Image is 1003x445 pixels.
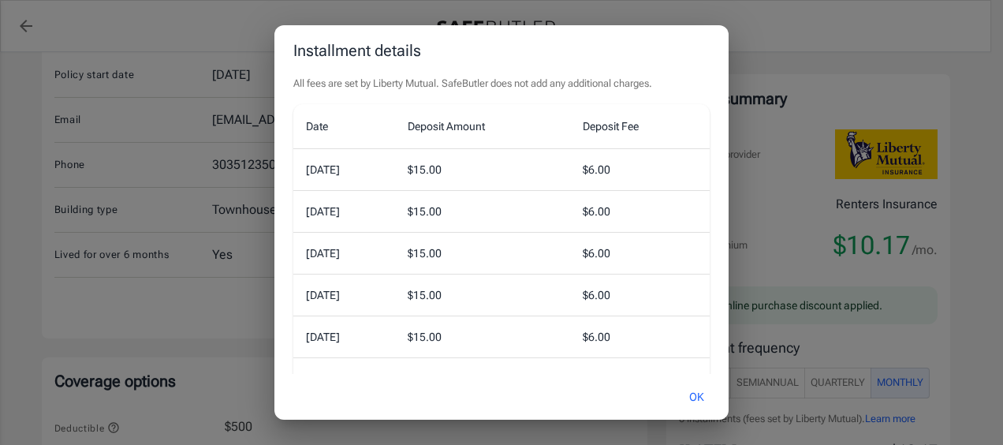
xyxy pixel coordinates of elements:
[395,148,571,190] td: $ 15.00
[293,316,395,357] td: [DATE]
[570,232,710,274] td: $ 6.00
[671,380,722,414] button: OK
[570,190,710,232] td: $ 6.00
[570,104,710,149] th: Deposit Fee
[293,76,710,92] p: All fees are set by Liberty Mutual. SafeButler does not add any additional charges.
[293,274,395,316] td: [DATE]
[293,148,395,190] td: [DATE]
[570,274,710,316] td: $ 6.00
[395,316,571,357] td: $ 15.00
[395,232,571,274] td: $ 15.00
[293,357,395,399] td: [DATE]
[395,274,571,316] td: $ 15.00
[570,357,710,399] td: $ 6.00
[395,357,571,399] td: $ 15.00
[293,190,395,232] td: [DATE]
[570,316,710,357] td: $ 6.00
[570,148,710,190] td: $ 6.00
[395,190,571,232] td: $ 15.00
[395,104,571,149] th: Deposit Amount
[274,25,729,76] h2: Installment details
[293,104,395,149] th: Date
[293,232,395,274] td: [DATE]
